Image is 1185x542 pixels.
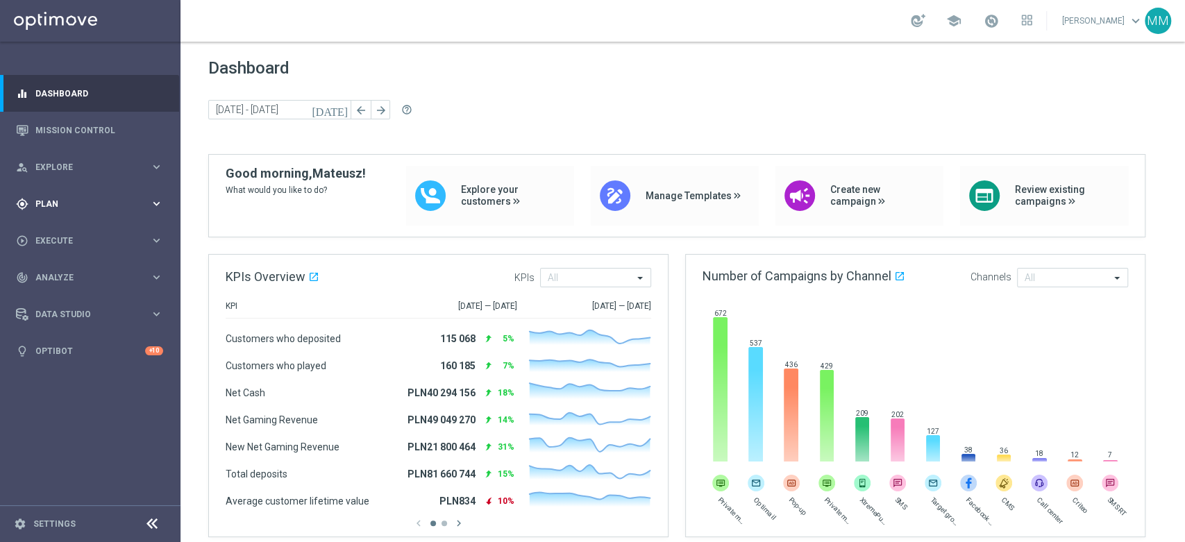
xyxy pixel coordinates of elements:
i: gps_fixed [16,198,28,210]
i: lightbulb [16,345,28,357]
button: person_search Explore keyboard_arrow_right [15,162,164,173]
button: gps_fixed Plan keyboard_arrow_right [15,198,164,210]
button: Data Studio keyboard_arrow_right [15,309,164,320]
a: Optibot [35,332,145,369]
i: keyboard_arrow_right [150,234,163,247]
a: [PERSON_NAME]keyboard_arrow_down [1061,10,1145,31]
button: play_circle_outline Execute keyboard_arrow_right [15,235,164,246]
a: Mission Control [35,112,163,149]
i: keyboard_arrow_right [150,307,163,321]
div: Analyze [16,271,150,284]
i: keyboard_arrow_right [150,271,163,284]
i: settings [14,518,26,530]
button: equalizer Dashboard [15,88,164,99]
div: Plan [16,198,150,210]
i: track_changes [16,271,28,284]
button: lightbulb Optibot +10 [15,346,164,357]
span: Data Studio [35,310,150,319]
div: Dashboard [16,75,163,112]
button: Mission Control [15,125,164,136]
span: Plan [35,200,150,208]
span: Explore [35,163,150,171]
i: equalizer [16,87,28,100]
i: keyboard_arrow_right [150,197,163,210]
div: Mission Control [16,112,163,149]
i: keyboard_arrow_right [150,160,163,173]
span: school [946,13,961,28]
a: Settings [33,520,76,528]
div: +10 [145,346,163,355]
button: track_changes Analyze keyboard_arrow_right [15,272,164,283]
span: Analyze [35,273,150,282]
span: Execute [35,237,150,245]
a: Dashboard [35,75,163,112]
span: keyboard_arrow_down [1128,13,1143,28]
div: Execute [16,235,150,247]
i: person_search [16,161,28,173]
div: Explore [16,161,150,173]
div: Data Studio [16,308,150,321]
i: play_circle_outline [16,235,28,247]
div: Optibot [16,332,163,369]
div: MM [1145,8,1171,34]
